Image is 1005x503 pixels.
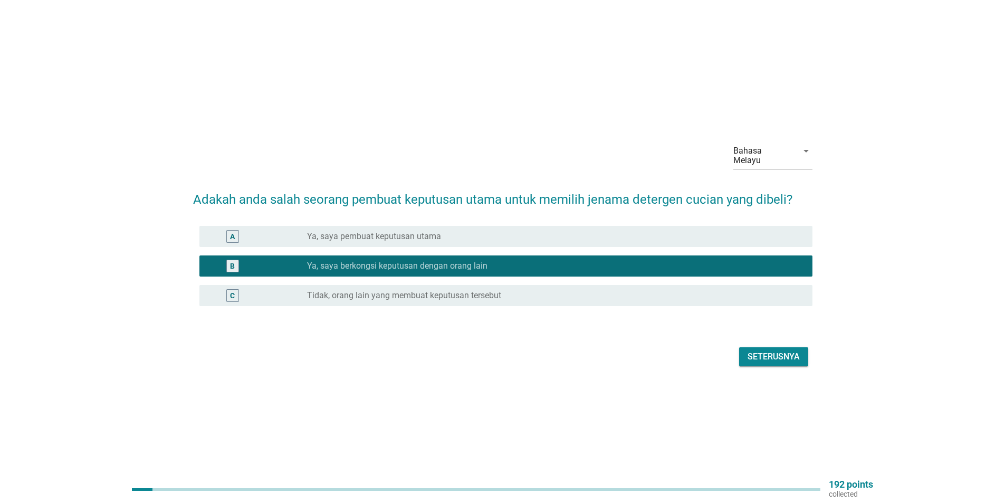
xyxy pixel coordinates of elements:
label: Ya, saya pembuat keputusan utama [307,231,441,242]
i: arrow_drop_down [800,145,812,157]
p: 192 points [829,480,873,489]
div: B [230,260,235,271]
div: Bahasa Melayu [733,146,791,165]
p: collected [829,489,873,499]
label: Tidak, orang lain yang membuat keputusan tersebut [307,290,501,301]
button: Seterusnya [739,347,808,366]
label: Ya, saya berkongsi keputusan dengan orang lain [307,261,487,271]
h2: Adakah anda salah seorang pembuat keputusan utama untuk memilih jenama detergen cucian yang dibeli? [193,179,812,209]
div: C [230,290,235,301]
div: Seterusnya [748,350,800,363]
div: A [230,231,235,242]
